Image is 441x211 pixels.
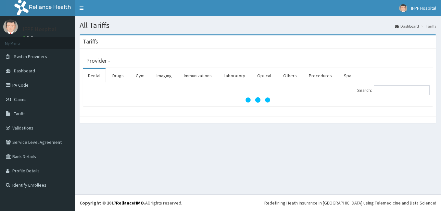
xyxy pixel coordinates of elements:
[14,111,26,117] span: Tariffs
[399,4,407,12] img: User Image
[75,194,441,211] footer: All rights reserved.
[86,58,110,64] h3: Provider -
[23,35,38,40] a: Online
[264,200,436,206] div: Redefining Heath Insurance in [GEOGRAPHIC_DATA] using Telemedicine and Data Science!
[83,39,98,44] h3: Tariffs
[219,69,250,82] a: Laboratory
[14,68,35,74] span: Dashboard
[80,21,436,30] h1: All Tariffs
[107,69,129,82] a: Drugs
[83,69,106,82] a: Dental
[245,87,271,113] svg: audio-loading
[357,85,430,95] label: Search:
[278,69,302,82] a: Others
[23,26,56,32] p: IFPF Hospital
[116,200,144,206] a: RelianceHMO
[420,23,436,29] li: Tariffs
[151,69,177,82] a: Imaging
[304,69,337,82] a: Procedures
[3,19,18,34] img: User Image
[131,69,150,82] a: Gym
[339,69,357,82] a: Spa
[411,5,436,11] span: IFPF Hospital
[14,54,47,59] span: Switch Providers
[395,23,419,29] a: Dashboard
[252,69,276,82] a: Optical
[374,85,430,95] input: Search:
[179,69,217,82] a: Immunizations
[14,96,27,102] span: Claims
[80,200,145,206] strong: Copyright © 2017 .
